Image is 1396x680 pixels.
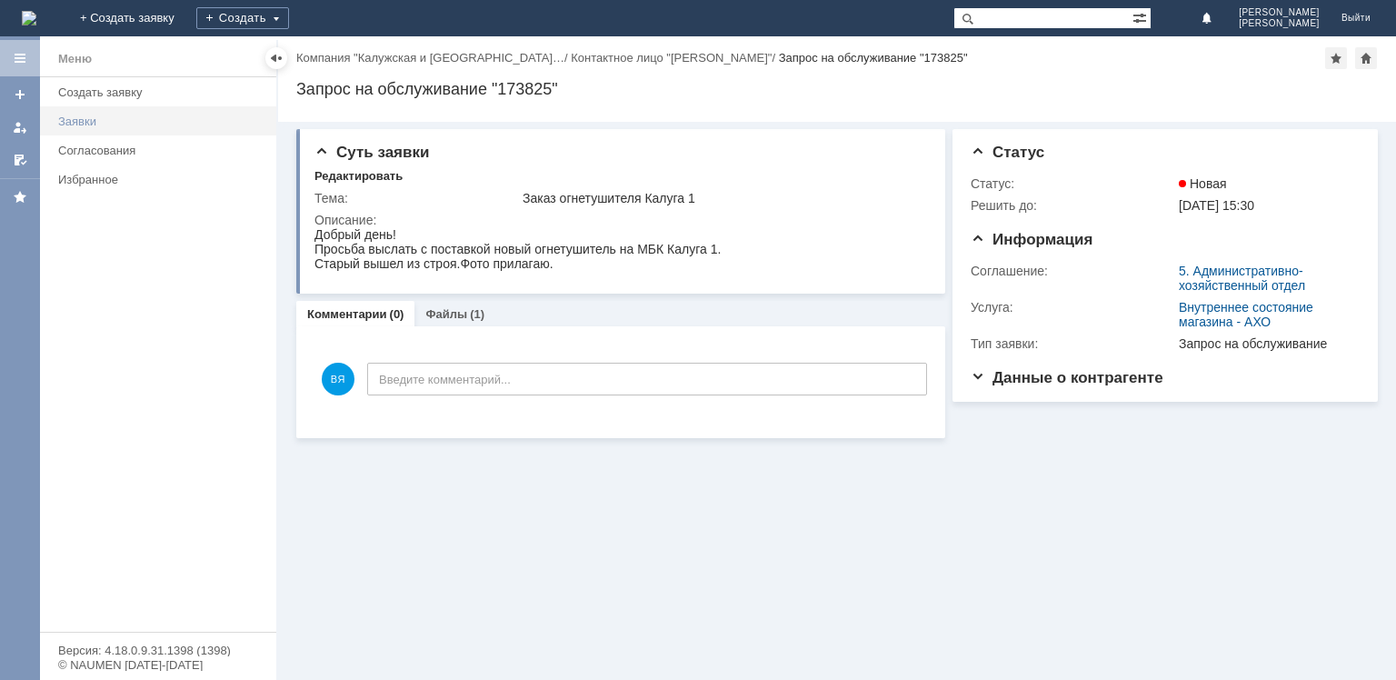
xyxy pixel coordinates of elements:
[1179,198,1254,213] span: [DATE] 15:30
[779,51,968,65] div: Запрос на обслуживание "173825"
[314,213,924,227] div: Описание:
[971,264,1175,278] div: Соглашение:
[196,7,289,29] div: Создать
[425,307,467,321] a: Файлы
[971,300,1175,315] div: Услуга:
[51,107,273,135] a: Заявки
[58,173,245,186] div: Избранное
[1239,7,1320,18] span: [PERSON_NAME]
[1179,176,1227,191] span: Новая
[523,191,921,205] div: Заказ огнетушителя Калуга 1
[1239,18,1320,29] span: [PERSON_NAME]
[971,231,1092,248] span: Информация
[296,80,1378,98] div: Запрос на обслуживание "173825"
[58,48,92,70] div: Меню
[1132,8,1151,25] span: Расширенный поиск
[571,51,772,65] a: Контактное лицо "[PERSON_NAME]"
[314,144,429,161] span: Суть заявки
[58,659,258,671] div: © NAUMEN [DATE]-[DATE]
[971,369,1163,386] span: Данные о контрагенте
[22,11,36,25] img: logo
[51,136,273,165] a: Согласования
[971,336,1175,351] div: Тип заявки:
[58,144,265,157] div: Согласования
[296,51,571,65] div: /
[51,78,273,106] a: Создать заявку
[314,191,519,205] div: Тема:
[390,307,404,321] div: (0)
[307,307,387,321] a: Комментарии
[571,51,778,65] div: /
[971,144,1044,161] span: Статус
[58,645,258,656] div: Версия: 4.18.0.9.31.1398 (1398)
[58,115,265,128] div: Заявки
[1325,47,1347,69] div: Добавить в избранное
[971,176,1175,191] div: Статус:
[314,169,403,184] div: Редактировать
[5,113,35,142] a: Мои заявки
[971,198,1175,213] div: Решить до:
[58,85,265,99] div: Создать заявку
[470,307,484,321] div: (1)
[22,11,36,25] a: Перейти на домашнюю страницу
[265,47,287,69] div: Скрыть меню
[1179,264,1305,293] a: 5. Административно-хозяйственный отдел
[1179,336,1352,351] div: Запрос на обслуживание
[1355,47,1377,69] div: Сделать домашней страницей
[322,363,354,395] span: ВЯ
[1179,300,1313,329] a: Внутреннее состояние магазина - АХО
[296,51,564,65] a: Компания "Калужская и [GEOGRAPHIC_DATA]…
[5,80,35,109] a: Создать заявку
[5,145,35,175] a: Мои согласования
